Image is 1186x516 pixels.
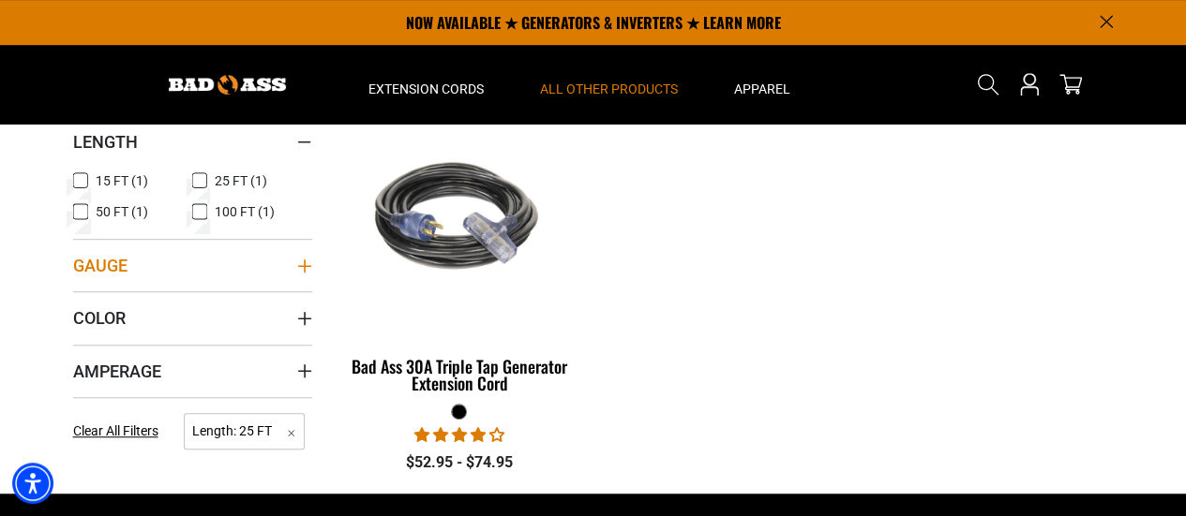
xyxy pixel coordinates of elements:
[73,255,128,276] span: Gauge
[73,345,312,397] summary: Amperage
[973,69,1003,99] summary: Search
[184,421,305,439] a: Length: 25 FT
[215,205,275,218] span: 100 FT (1)
[96,205,148,218] span: 50 FT (1)
[73,307,126,329] span: Color
[215,174,267,187] span: 25 FT (1)
[1014,45,1044,124] a: Open this option
[1056,73,1086,96] a: cart
[184,413,305,450] span: Length: 25 FT
[340,101,579,403] a: black Bad Ass 30A Triple Tap Generator Extension Cord
[340,451,579,474] div: $52.95 - $74.95
[368,81,484,97] span: Extension Cords
[512,45,706,124] summary: All Other Products
[734,81,790,97] span: Apparel
[706,45,818,124] summary: Apparel
[540,81,678,97] span: All Other Products
[73,421,166,441] a: Clear All Filters
[96,174,148,187] span: 15 FT (1)
[73,115,312,168] summary: Length
[340,358,579,391] div: Bad Ass 30A Triple Tap Generator Extension Cord
[73,361,161,382] span: Amperage
[169,75,286,95] img: Bad Ass Extension Cords
[73,423,158,438] span: Clear All Filters
[341,111,578,326] img: black
[73,291,312,344] summary: Color
[414,426,504,444] span: 4.00 stars
[340,45,512,124] summary: Extension Cords
[73,239,312,291] summary: Gauge
[12,463,53,504] div: Accessibility Menu
[73,131,138,153] span: Length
